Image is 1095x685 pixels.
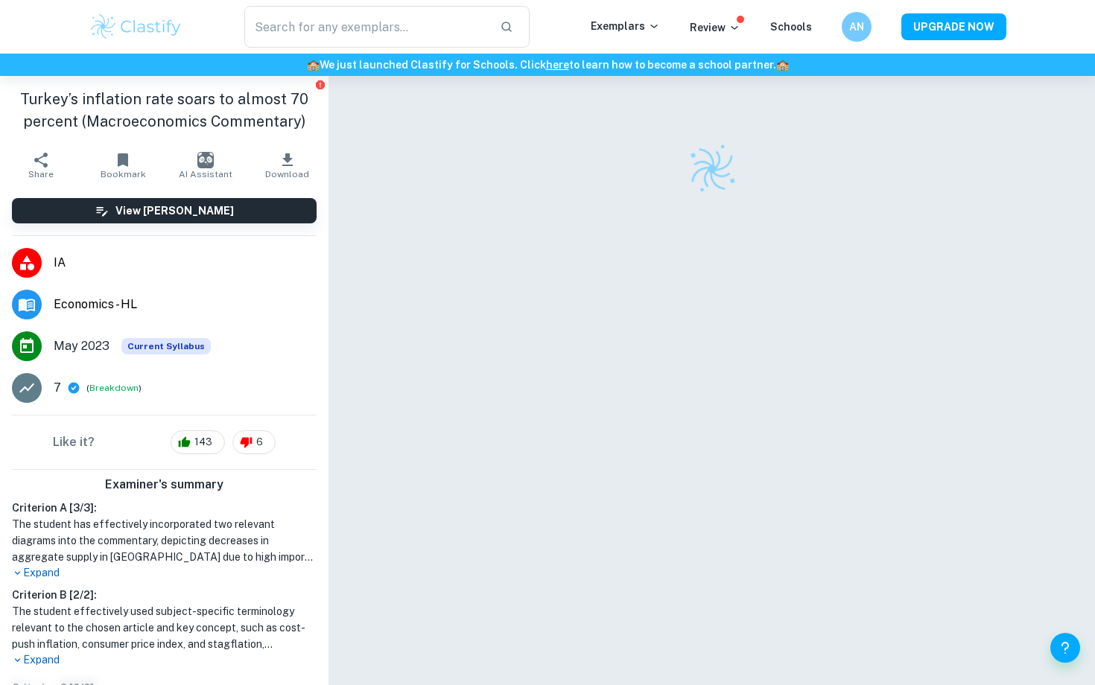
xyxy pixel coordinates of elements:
[54,296,317,313] span: Economics - HL
[12,500,317,516] h6: Criterion A [ 3 / 3 ]:
[770,21,812,33] a: Schools
[89,381,139,395] button: Breakdown
[690,19,740,36] p: Review
[6,476,323,494] h6: Examiner's summary
[121,338,211,354] div: This exemplar is based on the current syllabus. Feel free to refer to it for inspiration/ideas wh...
[842,12,872,42] button: AN
[12,587,317,603] h6: Criterion B [ 2 / 2 ]:
[1050,633,1080,663] button: Help and Feedback
[307,59,320,71] span: 🏫
[54,337,110,355] span: May 2023
[247,144,328,186] button: Download
[848,19,866,35] h6: AN
[165,144,247,186] button: AI Assistant
[197,152,214,168] img: AI Assistant
[314,79,326,90] button: Report issue
[679,137,744,202] img: Clastify logo
[54,254,317,272] span: IA
[3,57,1092,73] h6: We just launched Clastify for Schools. Click to learn how to become a school partner.
[86,381,142,395] span: ( )
[12,516,317,565] h1: The student has effectively incorporated two relevant diagrams into the commentary, depicting dec...
[232,430,276,454] div: 6
[121,338,211,354] span: Current Syllabus
[101,169,146,179] span: Bookmark
[186,435,220,450] span: 143
[28,169,54,179] span: Share
[82,144,164,186] button: Bookmark
[12,652,317,668] p: Expand
[12,565,317,581] p: Expand
[53,433,95,451] h6: Like it?
[244,6,488,48] input: Search for any exemplars...
[248,435,271,450] span: 6
[171,430,225,454] div: 143
[12,603,317,652] h1: The student effectively used subject-specific terminology relevant to the chosen article and key ...
[12,198,317,223] button: View [PERSON_NAME]
[179,169,232,179] span: AI Assistant
[546,59,569,71] a: here
[591,18,660,34] p: Exemplars
[115,203,234,219] h6: View [PERSON_NAME]
[776,59,789,71] span: 🏫
[54,379,61,397] p: 7
[89,12,183,42] img: Clastify logo
[12,88,317,133] h1: Turkey’s inflation rate soars to almost 70 percent (Macroeconomics Commentary)
[265,169,309,179] span: Download
[901,13,1006,40] button: UPGRADE NOW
